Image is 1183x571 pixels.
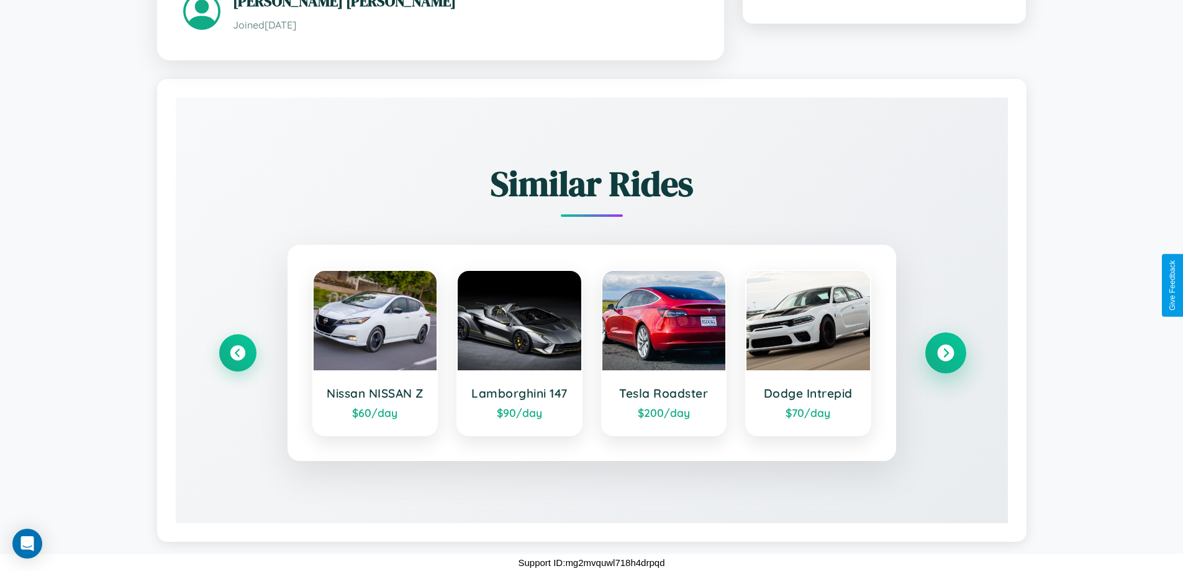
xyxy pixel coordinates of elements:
div: Give Feedback [1168,260,1177,311]
h3: Nissan NISSAN Z [326,386,425,401]
a: Lamborghini 147$90/day [456,270,582,436]
div: Open Intercom Messenger [12,529,42,559]
a: Nissan NISSAN Z$60/day [312,270,438,436]
div: $ 200 /day [615,406,714,419]
a: Dodge Intrepid$70/day [745,270,871,436]
div: $ 90 /day [470,406,569,419]
p: Support ID: mg2mvquwl718h4drpqd [519,554,665,571]
h3: Dodge Intrepid [759,386,858,401]
h2: Similar Rides [219,160,964,208]
a: Tesla Roadster$200/day [601,270,727,436]
div: $ 70 /day [759,406,858,419]
p: Joined [DATE] [233,16,698,34]
div: $ 60 /day [326,406,425,419]
h3: Lamborghini 147 [470,386,569,401]
h3: Tesla Roadster [615,386,714,401]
